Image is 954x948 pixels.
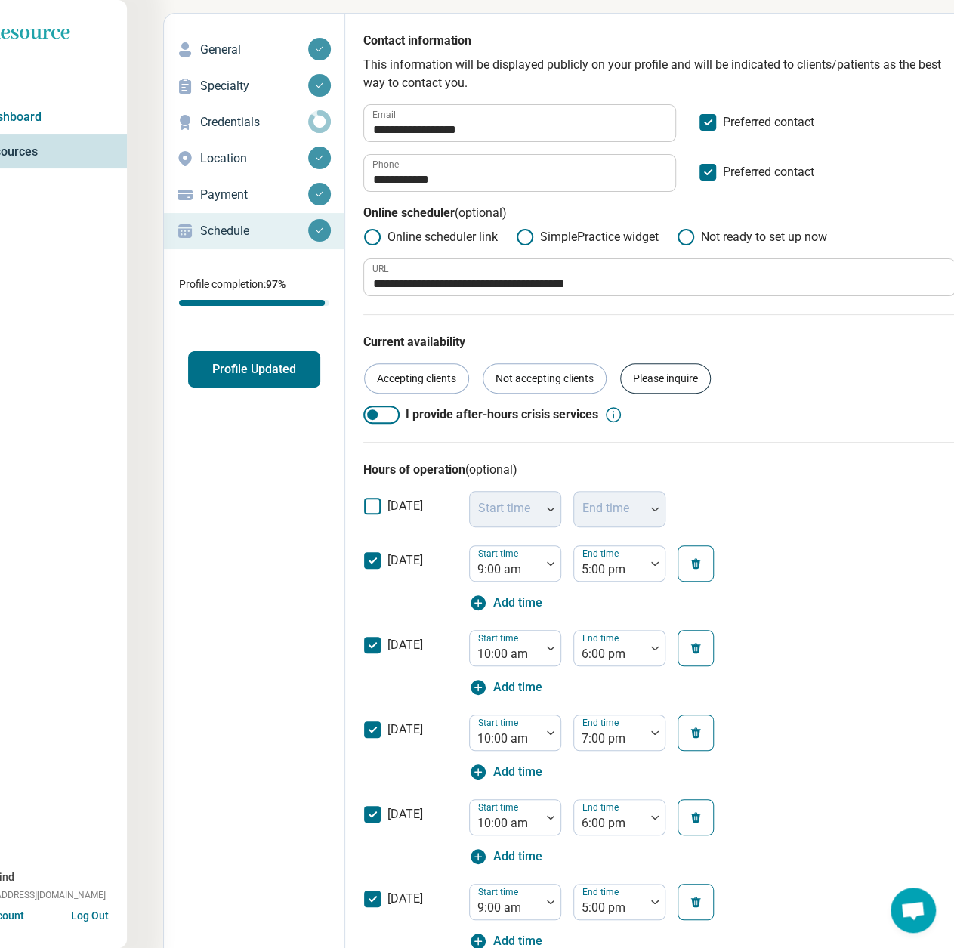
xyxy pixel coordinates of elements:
button: Profile Updated [188,351,320,388]
p: General [200,41,308,59]
div: Not accepting clients [483,363,607,394]
p: Contact information [363,32,954,56]
p: Schedule [200,222,308,240]
label: URL [372,264,388,273]
span: 97 % [266,278,286,290]
a: Credentials [164,104,344,141]
p: This information will be displayed publicly on your profile and will be indicated to clients/pati... [363,56,954,92]
button: Add time [469,763,542,781]
span: Preferred contact [723,163,814,192]
label: End time [582,717,622,727]
span: [DATE] [387,499,423,513]
div: Open chat [891,888,936,933]
p: Online scheduler [363,204,954,228]
p: Credentials [200,113,308,131]
span: Add time [493,678,542,696]
p: Location [200,150,308,168]
label: Start time [478,548,521,558]
label: SimplePractice widget [516,228,659,246]
label: Not ready to set up now [677,228,827,246]
button: Add time [469,848,542,866]
label: Online scheduler link [363,228,498,246]
h3: Hours of operation [363,461,954,479]
label: Phone [372,160,399,169]
button: Add time [469,594,542,612]
label: Email [372,110,396,119]
span: (optional) [465,462,517,477]
span: [DATE] [387,891,423,906]
p: Payment [200,186,308,204]
span: (optional) [455,205,507,220]
a: Schedule [164,213,344,249]
a: General [164,32,344,68]
span: [DATE] [387,553,423,567]
span: I provide after-hours crisis services [406,406,598,424]
p: Specialty [200,77,308,95]
label: End time [582,632,622,643]
p: Current availability [363,333,954,351]
button: Add time [469,678,542,696]
label: End time [582,886,622,897]
a: Specialty [164,68,344,104]
label: End time [582,548,622,558]
div: Accepting clients [364,363,469,394]
a: Payment [164,177,344,213]
div: Please inquire [620,363,711,394]
span: Preferred contact [723,113,814,142]
label: Start time [478,632,521,643]
span: [DATE] [387,722,423,736]
label: Start time [478,801,521,812]
label: End time [582,801,622,812]
span: [DATE] [387,807,423,821]
span: Add time [493,848,542,866]
label: Start time [478,717,521,727]
div: Profile completion [179,300,329,306]
button: Log Out [71,908,109,920]
div: Profile completion: [164,267,344,315]
span: [DATE] [387,638,423,652]
span: Add time [493,763,542,781]
label: Start time [478,886,521,897]
span: Add time [493,594,542,612]
a: Location [164,141,344,177]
